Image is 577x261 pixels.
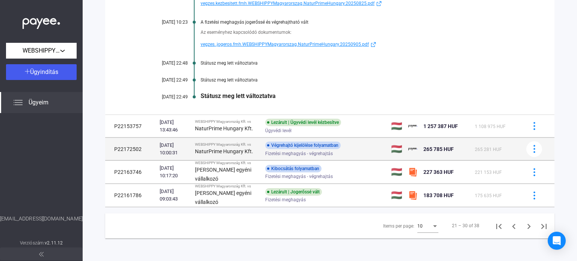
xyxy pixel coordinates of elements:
[265,149,333,158] span: Fizetési meghagyás - végrehajtás
[423,146,454,152] span: 265 785 HUF
[521,218,536,233] button: Next page
[195,184,259,189] div: WEBSHIPPY Magyarország Kft. vs
[143,94,188,100] div: [DATE] 22:49
[160,119,189,134] div: [DATE] 13:43:46
[160,164,189,180] div: [DATE] 10:17:20
[383,222,414,231] div: Items per page:
[423,169,454,175] span: 227 363 HUF
[143,60,188,66] div: [DATE] 22:48
[201,77,517,83] div: Státusz meg lett változtatva
[388,115,405,137] td: 🇭🇺
[475,124,506,129] span: 1 108 975 HUF
[195,148,253,154] strong: NaturPrime Hungary Kft.
[265,195,306,204] span: Fizetési meghagyás
[526,118,542,134] button: more-blue
[475,170,502,175] span: 221 153 HUF
[408,122,417,131] img: payee-logo
[526,187,542,203] button: more-blue
[526,164,542,180] button: more-blue
[195,190,251,205] strong: [PERSON_NAME] egyéni vállalkozó
[39,252,44,256] img: arrow-double-left-grey.svg
[526,141,542,157] button: more-blue
[536,218,551,233] button: Last page
[475,193,502,198] span: 175 635 HUF
[408,145,417,154] img: payee-logo
[201,20,517,25] div: A fizetési meghagyás jogerőssé és végrehajtható vált
[375,1,384,6] img: external-link-blue
[388,138,405,160] td: 🇭🇺
[105,138,157,160] td: P22172502
[265,126,292,135] span: Ügyvédi levél
[491,218,506,233] button: First page
[265,165,322,172] div: Kibocsátás folyamatban
[530,168,538,176] img: more-blue
[14,98,23,107] img: list.svg
[143,20,188,25] div: [DATE] 10:23
[23,14,60,29] img: white-payee-white-dot.svg
[475,147,502,152] span: 265 281 HUF
[195,125,253,131] strong: NaturPrime Hungary Kft.
[388,161,405,184] td: 🇭🇺
[6,43,77,59] button: WEBSHIPPY Magyarország Kft.
[530,192,538,199] img: more-blue
[369,42,378,47] img: external-link-blue
[6,64,77,80] button: Ügyindítás
[23,46,60,55] span: WEBSHIPPY Magyarország Kft.
[105,115,157,137] td: P22153757
[45,240,63,246] strong: v2.11.12
[201,92,517,100] div: Státusz meg lett változtatva
[105,184,157,207] td: P22161786
[265,172,333,181] span: Fizetési meghagyás - végrehajtás
[408,167,417,177] img: szamlazzhu-mini
[265,119,341,126] div: Lezárult | Ügyvédi levél kézbesítve
[408,191,417,200] img: szamlazzhu-mini
[195,119,259,124] div: WEBSHIPPY Magyarország Kft. vs
[143,77,188,83] div: [DATE] 22:49
[388,184,405,207] td: 🇭🇺
[195,167,251,182] strong: [PERSON_NAME] egyéni vállalkozó
[423,192,454,198] span: 183 708 HUF
[423,123,458,129] span: 1 257 387 HUF
[265,142,341,149] div: Végrehajtó kijelölése folyamatban
[417,223,423,229] span: 10
[201,40,369,49] span: vegzes..jogeros.fmh.WEBSHIPPYMagyarorszag.NaturPrimeHungary.20250905.pdf
[201,29,517,36] div: Az eseményhez kapcsolódó dokumentumok:
[417,221,438,230] mat-select: Items per page:
[30,68,58,75] span: Ügyindítás
[452,221,479,230] div: 21 – 30 of 38
[195,142,259,147] div: WEBSHIPPY Magyarország Kft. vs
[29,98,48,107] span: Ügyeim
[201,60,517,66] div: Státusz meg lett változtatva
[530,145,538,153] img: more-blue
[160,188,189,203] div: [DATE] 09:03:43
[160,142,189,157] div: [DATE] 10:00:31
[25,69,30,74] img: plus-white.svg
[530,122,538,130] img: more-blue
[195,161,259,165] div: WEBSHIPPY Magyarország Kft. vs
[105,161,157,184] td: P22163746
[265,188,322,196] div: Lezárult | Jogerőssé vált
[548,232,566,250] div: Open Intercom Messenger
[201,40,517,49] a: vegzes..jogeros.fmh.WEBSHIPPYMagyarorszag.NaturPrimeHungary.20250905.pdfexternal-link-blue
[506,218,521,233] button: Previous page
